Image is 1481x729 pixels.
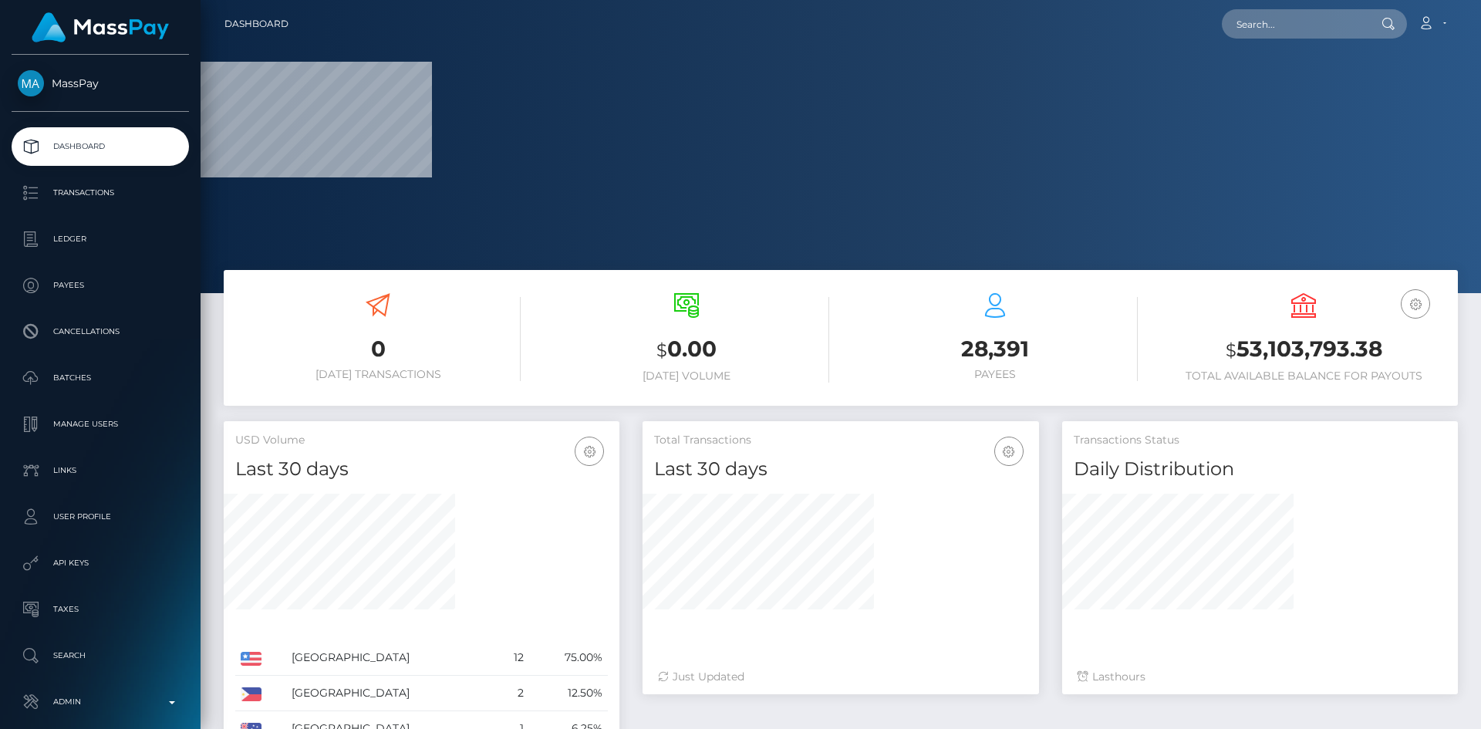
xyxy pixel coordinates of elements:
p: API Keys [18,552,183,575]
p: Admin [18,690,183,714]
a: Cancellations [12,312,189,351]
h4: Last 30 days [654,456,1027,483]
img: MassPay [18,70,44,96]
a: User Profile [12,498,189,536]
h3: 0.00 [544,334,829,366]
h3: 28,391 [852,334,1138,364]
td: 12 [495,640,529,676]
a: Dashboard [224,8,288,40]
p: User Profile [18,505,183,528]
a: API Keys [12,544,189,582]
h5: USD Volume [235,433,608,448]
a: Links [12,451,189,490]
p: Taxes [18,598,183,621]
h5: Transactions Status [1074,433,1446,448]
small: $ [656,339,667,361]
td: [GEOGRAPHIC_DATA] [286,676,495,711]
h5: Total Transactions [654,433,1027,448]
p: Cancellations [18,320,183,343]
h6: Total Available Balance for Payouts [1161,370,1446,383]
p: Batches [18,366,183,390]
small: $ [1226,339,1236,361]
h3: 53,103,793.38 [1161,334,1446,366]
a: Taxes [12,590,189,629]
h6: [DATE] Transactions [235,368,521,381]
p: Transactions [18,181,183,204]
td: 12.50% [529,676,608,711]
h4: Last 30 days [235,456,608,483]
td: [GEOGRAPHIC_DATA] [286,640,495,676]
p: Manage Users [18,413,183,436]
h6: Payees [852,368,1138,381]
input: Search... [1222,9,1367,39]
a: Ledger [12,220,189,258]
td: 2 [495,676,529,711]
img: US.png [241,652,261,666]
a: Dashboard [12,127,189,166]
a: Batches [12,359,189,397]
a: Payees [12,266,189,305]
p: Links [18,459,183,482]
img: PH.png [241,687,261,701]
h6: [DATE] Volume [544,370,829,383]
a: Manage Users [12,405,189,444]
a: Search [12,636,189,675]
td: 75.00% [529,640,608,676]
h4: Daily Distribution [1074,456,1446,483]
span: MassPay [12,76,189,90]
h3: 0 [235,334,521,364]
p: Ledger [18,228,183,251]
div: Last hours [1078,669,1442,685]
p: Dashboard [18,135,183,158]
a: Admin [12,683,189,721]
a: Transactions [12,174,189,212]
img: MassPay Logo [32,12,169,42]
p: Payees [18,274,183,297]
div: Just Updated [658,669,1023,685]
p: Search [18,644,183,667]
